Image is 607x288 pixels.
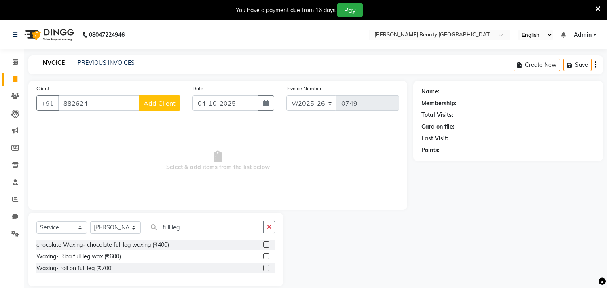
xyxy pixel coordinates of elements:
label: Date [192,85,203,92]
div: Card on file: [421,123,455,131]
b: 08047224946 [89,23,125,46]
span: Select & add items from the list below [36,121,399,201]
label: Invoice Number [286,85,321,92]
button: Pay [337,3,363,17]
div: Waxing- Rica full leg wax (₹600) [36,252,121,261]
div: Total Visits: [421,111,453,119]
a: INVOICE [38,56,68,70]
img: logo [21,23,76,46]
label: Client [36,85,49,92]
div: Name: [421,87,440,96]
div: Points: [421,146,440,155]
input: Search or Scan [147,221,264,233]
div: Waxing- roll on full leg (₹700) [36,264,113,273]
button: Create New [514,59,560,71]
div: Membership: [421,99,457,108]
span: Admin [574,31,592,39]
a: PREVIOUS INVOICES [78,59,135,66]
span: Add Client [144,99,176,107]
input: Search by Name/Mobile/Email/Code [58,95,139,111]
button: Add Client [139,95,180,111]
button: Save [563,59,592,71]
button: +91 [36,95,59,111]
div: chocolate Waxing- chocolate full leg waxing (₹400) [36,241,169,249]
div: Last Visit: [421,134,448,143]
div: You have a payment due from 16 days [236,6,336,15]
